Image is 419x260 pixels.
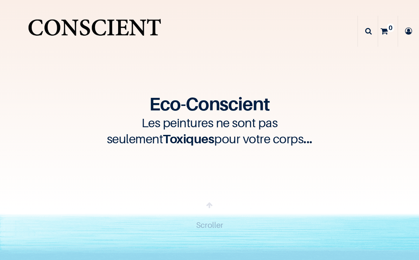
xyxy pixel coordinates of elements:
sup: 0 [387,23,394,32]
img: Conscient [26,14,163,49]
span: Toxiques [163,131,214,146]
a: 0 [378,16,398,46]
a: Logo of Conscient [26,14,163,49]
h3: Les peintures ne sont pas seulement pour votre corps [105,115,315,147]
span: ... [303,131,312,146]
h1: Eco-Conscient [26,96,393,111]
